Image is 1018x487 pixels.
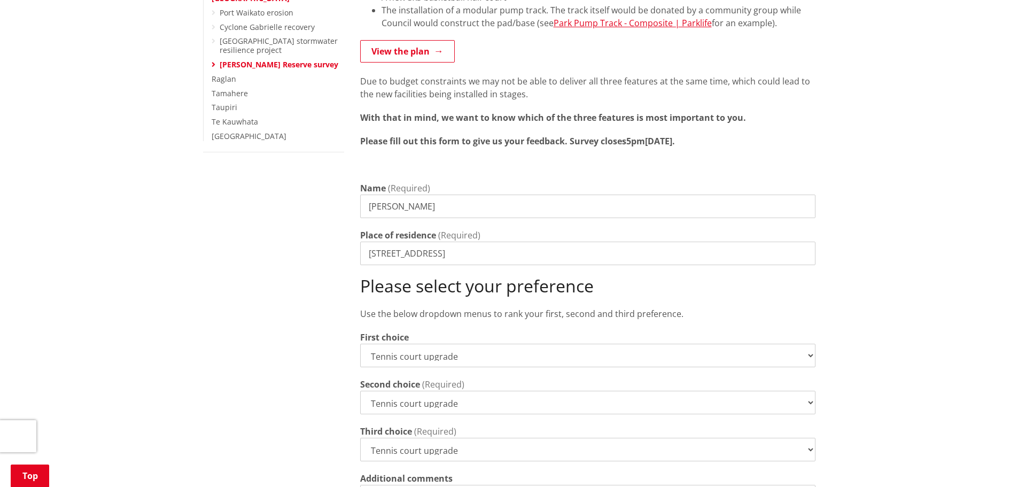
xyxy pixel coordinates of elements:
[969,442,1007,481] iframe: Messenger Launcher
[554,17,712,29] a: Park Pump Track - Composite | Parklife
[212,117,258,127] a: Te Kauwhata
[220,59,338,69] a: [PERSON_NAME] Reserve survey
[11,465,49,487] a: Top
[360,378,420,391] label: Second choice
[360,276,815,296] h2: Please select your preference
[360,472,453,485] label: Additional comments
[212,88,248,98] a: Tamahere
[414,426,456,437] span: (Required)
[438,229,480,241] span: (Required)
[360,40,455,63] a: View the plan
[212,74,236,84] a: Raglan
[212,131,286,141] a: [GEOGRAPHIC_DATA]
[212,102,237,112] a: Taupiri
[422,378,464,390] span: (Required)
[360,75,815,101] p: Due to budget constraints we may not be able to deliver all three features at the same time, whic...
[360,182,386,195] label: Name
[626,135,675,147] strong: 5pm[DATE].
[220,22,315,32] a: Cyclone Gabrielle recovery
[220,36,338,55] a: [GEOGRAPHIC_DATA] stormwater resilience project
[360,112,746,123] strong: With that in mind, we want to know which of the three features is most important to you.
[388,182,430,194] span: (Required)
[360,229,436,242] label: Place of residence
[360,331,409,344] label: First choice
[220,7,293,18] a: Port Waikato erosion
[360,425,412,438] label: Third choice
[360,307,815,320] p: Use the below dropdown menus to rank your first, second and third preference.
[360,135,626,147] strong: Please fill out this form to give us your feedback. Survey closes
[382,4,815,29] li: The installation of a modular pump track. The track itself would be donated by a community group ...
